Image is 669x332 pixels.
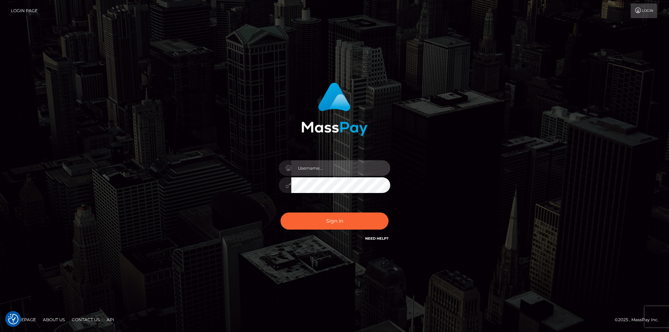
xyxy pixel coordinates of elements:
[69,314,102,325] a: Contact Us
[365,236,389,241] a: Need Help?
[280,213,389,230] button: Sign in
[615,316,664,324] div: © 2025 , MassPay Inc.
[40,314,68,325] a: About Us
[8,314,39,325] a: Homepage
[631,3,657,18] a: Login
[301,83,368,136] img: MassPay Login
[8,314,18,324] img: Revisit consent button
[8,314,18,324] button: Consent Preferences
[291,160,390,176] input: Username...
[104,314,117,325] a: API
[11,3,38,18] a: Login Page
